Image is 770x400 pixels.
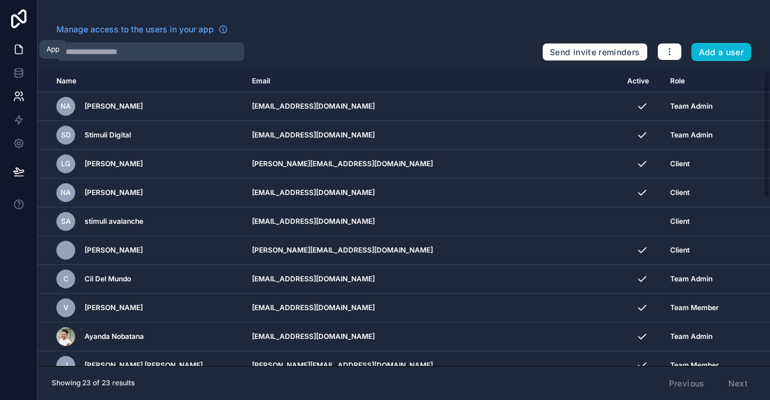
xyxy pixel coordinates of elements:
a: Manage access to the users in your app [56,23,228,35]
span: [PERSON_NAME] [PERSON_NAME] [85,361,203,370]
span: NA [60,102,71,111]
td: [EMAIL_ADDRESS][DOMAIN_NAME] [245,322,620,351]
span: Team Member [670,303,719,312]
th: Name [38,70,245,92]
button: Add a user [691,43,752,62]
td: [EMAIL_ADDRESS][DOMAIN_NAME] [245,294,620,322]
td: [EMAIL_ADDRESS][DOMAIN_NAME] [245,121,620,150]
span: [PERSON_NAME] [85,188,143,197]
div: scrollable content [38,70,770,366]
span: Client [670,217,690,226]
span: [PERSON_NAME] [85,102,143,111]
span: LG [61,159,70,169]
span: Team Admin [670,332,712,341]
td: [PERSON_NAME][EMAIL_ADDRESS][DOMAIN_NAME] [245,236,620,265]
span: Team Member [670,361,719,370]
th: Active [620,70,663,92]
td: [EMAIL_ADDRESS][DOMAIN_NAME] [245,92,620,121]
span: Showing 23 of 23 results [52,378,135,388]
span: Team Admin [670,274,712,284]
td: [EMAIL_ADDRESS][DOMAIN_NAME] [245,179,620,207]
span: Stimuli Digital [85,130,131,140]
span: Ayanda Nobatana [85,332,144,341]
span: C [63,274,69,284]
td: [PERSON_NAME][EMAIL_ADDRESS][DOMAIN_NAME] [245,351,620,380]
span: Team Admin [670,130,712,140]
span: [PERSON_NAME] [85,303,143,312]
span: J [64,361,68,370]
div: App [46,45,59,54]
span: SD [61,130,71,140]
th: Role [663,70,739,92]
span: [PERSON_NAME] [85,159,143,169]
td: [PERSON_NAME][EMAIL_ADDRESS][DOMAIN_NAME] [245,150,620,179]
span: V [63,303,69,312]
button: Send invite reminders [542,43,647,62]
span: Client [670,188,690,197]
span: [PERSON_NAME] [85,246,143,255]
span: NA [60,188,71,197]
span: Team Admin [670,102,712,111]
td: [EMAIL_ADDRESS][DOMAIN_NAME] [245,265,620,294]
th: Email [245,70,620,92]
span: Manage access to the users in your app [56,23,214,35]
span: stimuli avalanche [85,217,143,226]
span: Client [670,159,690,169]
td: [EMAIL_ADDRESS][DOMAIN_NAME] [245,207,620,236]
span: Client [670,246,690,255]
span: Cil Del Mundo [85,274,131,284]
span: sa [61,217,71,226]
